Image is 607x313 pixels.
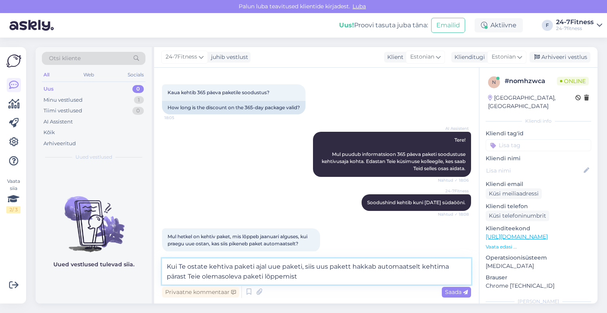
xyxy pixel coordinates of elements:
p: Klienditeekond [486,224,591,233]
div: Küsi meiliaadressi [486,188,542,199]
div: 0 [132,85,144,93]
span: 24-7Fitness [166,53,197,61]
div: Küsi telefoninumbrit [486,211,549,221]
span: Mul hetkel on kehtiv paket, mis lõppeb jaanuari alguses, kui praegu uue ostan, kas siis pikeneb p... [168,233,309,247]
span: Nähtud ✓ 18:08 [438,211,469,217]
button: Emailid [431,18,465,33]
div: [GEOGRAPHIC_DATA], [GEOGRAPHIC_DATA] [488,94,575,110]
span: Uued vestlused [75,154,112,161]
div: Proovi tasuta juba täna: [339,21,428,30]
div: All [42,70,51,80]
span: 24-7Fitness [439,188,469,194]
div: Klient [384,53,403,61]
div: Arhiveeri vestlus [530,52,590,63]
div: Kõik [43,129,55,137]
span: Nähtud ✓ 18:06 [438,177,469,183]
div: F [542,20,553,31]
span: Estonian [410,53,434,61]
div: # nomhzwca [505,76,557,86]
p: Brauser [486,273,591,282]
textarea: Kui Te ostate kehtiva paketi ajal uue paketi, siis uus pakett hakkab automaatselt kehtima pärast ... [162,258,471,285]
p: [MEDICAL_DATA] [486,262,591,270]
p: Operatsioonisüsteem [486,254,591,262]
input: Lisa tag [486,139,591,151]
div: Kliendi info [486,118,591,125]
span: Luba [350,3,368,10]
div: 24-7Fitness [556,19,594,25]
input: Lisa nimi [486,166,582,175]
div: juhib vestlust [208,53,248,61]
p: Chrome [TECHNICAL_ID] [486,282,591,290]
p: Kliendi nimi [486,154,591,163]
span: n [492,79,496,85]
div: 1 [134,96,144,104]
p: Kliendi tag'id [486,129,591,138]
div: Vaata siia [6,178,21,213]
span: 18:05 [164,115,194,121]
p: Kliendi email [486,180,591,188]
span: Soodushind kehtib kuni [DATE] südaööni. [367,199,466,205]
p: Vaata edasi ... [486,243,591,250]
b: Uus! [339,21,354,29]
div: Uus [43,85,54,93]
span: Estonian [492,53,516,61]
div: Minu vestlused [43,96,83,104]
span: Online [557,77,589,85]
div: 2 / 3 [6,206,21,213]
div: How long is the discount on the 365-day package valid? [162,101,305,114]
div: Aktiivne [475,18,523,32]
div: AI Assistent [43,118,73,126]
div: Arhiveeritud [43,140,76,148]
div: Privaatne kommentaar [162,287,239,298]
div: Socials [126,70,145,80]
a: 24-7Fitness24-7fitness [556,19,602,32]
div: Tiimi vestlused [43,107,82,115]
a: [URL][DOMAIN_NAME] [486,233,548,240]
span: AI Assistent [439,125,469,131]
div: Klienditugi [451,53,485,61]
div: 0 [132,107,144,115]
span: Saada [445,288,468,296]
p: Uued vestlused tulevad siia. [53,260,134,269]
img: No chats [36,182,152,253]
span: Otsi kliente [49,54,81,63]
div: [PERSON_NAME] [486,298,591,305]
img: Askly Logo [6,53,21,68]
span: Kaua kehtib 365 päeva paketile soodustus? [168,89,270,95]
p: Kliendi telefon [486,202,591,211]
div: Web [82,70,96,80]
div: 24-7fitness [556,25,594,32]
span: Tere! Mul puudub informatsioon 365 päeva paketi soodustuse kehtivusaja kohta. Edastan Teie küsimu... [322,137,467,171]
